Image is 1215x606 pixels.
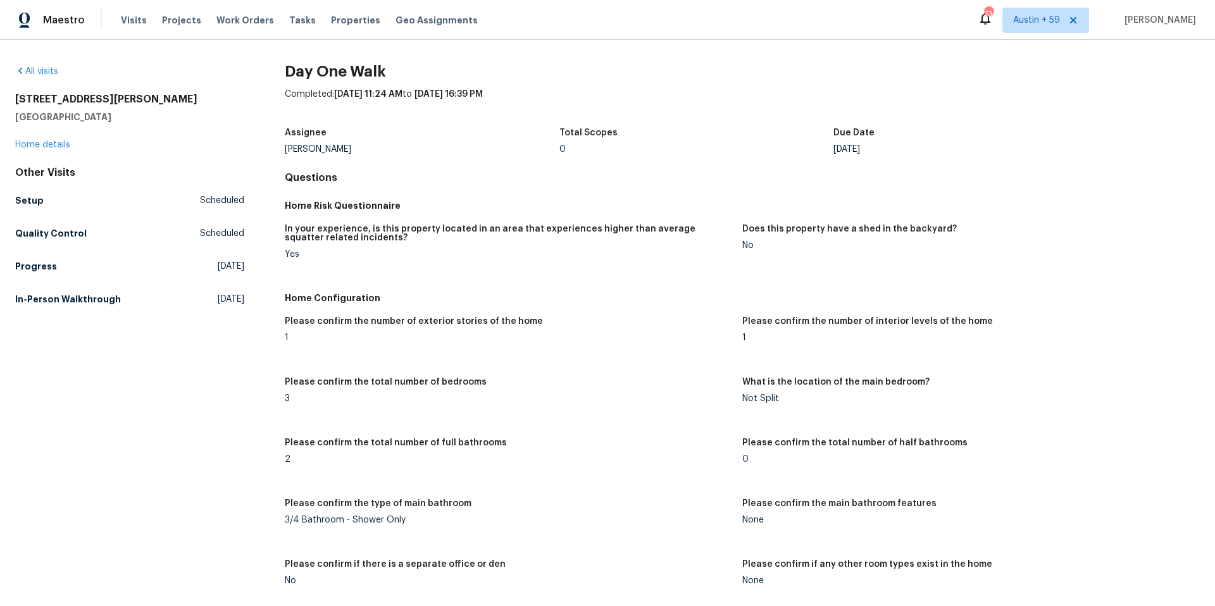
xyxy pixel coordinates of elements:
[285,250,732,259] div: Yes
[742,560,992,569] h5: Please confirm if any other room types exist in the home
[742,455,1190,464] div: 0
[162,14,201,27] span: Projects
[742,333,1190,342] div: 1
[285,88,1200,121] div: Completed: to
[218,293,244,306] span: [DATE]
[742,499,937,508] h5: Please confirm the main bathroom features
[216,14,274,27] span: Work Orders
[742,516,1190,524] div: None
[200,227,244,240] span: Scheduled
[285,317,543,326] h5: Please confirm the number of exterior stories of the home
[15,288,244,311] a: In-Person Walkthrough[DATE]
[285,292,1200,304] h5: Home Configuration
[15,140,70,149] a: Home details
[285,171,1200,184] h4: Questions
[285,145,559,154] div: [PERSON_NAME]
[833,128,875,137] h5: Due Date
[15,93,244,106] h2: [STREET_ADDRESS][PERSON_NAME]
[285,455,732,464] div: 2
[414,90,483,99] span: [DATE] 16:39 PM
[742,394,1190,403] div: Not Split
[331,14,380,27] span: Properties
[15,293,121,306] h5: In-Person Walkthrough
[742,225,957,233] h5: Does this property have a shed in the backyard?
[218,260,244,273] span: [DATE]
[15,255,244,278] a: Progress[DATE]
[285,333,732,342] div: 1
[285,576,732,585] div: No
[200,194,244,207] span: Scheduled
[43,14,85,27] span: Maestro
[15,111,244,123] h5: [GEOGRAPHIC_DATA]
[15,189,244,212] a: SetupScheduled
[15,222,244,245] a: Quality ControlScheduled
[285,199,1200,212] h5: Home Risk Questionnaire
[742,241,1190,250] div: No
[15,227,87,240] h5: Quality Control
[742,317,993,326] h5: Please confirm the number of interior levels of the home
[285,65,1200,78] h2: Day One Walk
[15,166,244,179] div: Other Visits
[559,145,834,154] div: 0
[742,576,1190,585] div: None
[285,378,487,386] h5: Please confirm the total number of bedrooms
[285,225,732,242] h5: In your experience, is this property located in an area that experiences higher than average squa...
[285,499,471,508] h5: Please confirm the type of main bathroom
[285,438,507,447] h5: Please confirm the total number of full bathrooms
[742,378,930,386] h5: What is the location of the main bedroom?
[15,260,57,273] h5: Progress
[15,194,44,207] h5: Setup
[289,16,316,25] span: Tasks
[1119,14,1196,27] span: [PERSON_NAME]
[833,145,1108,154] div: [DATE]
[334,90,402,99] span: [DATE] 11:24 AM
[121,14,147,27] span: Visits
[984,8,993,20] div: 734
[742,438,968,447] h5: Please confirm the total number of half bathrooms
[285,516,732,524] div: 3/4 Bathroom - Shower Only
[285,128,327,137] h5: Assignee
[15,67,58,76] a: All visits
[1013,14,1060,27] span: Austin + 59
[285,394,732,403] div: 3
[285,560,506,569] h5: Please confirm if there is a separate office or den
[559,128,618,137] h5: Total Scopes
[396,14,478,27] span: Geo Assignments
